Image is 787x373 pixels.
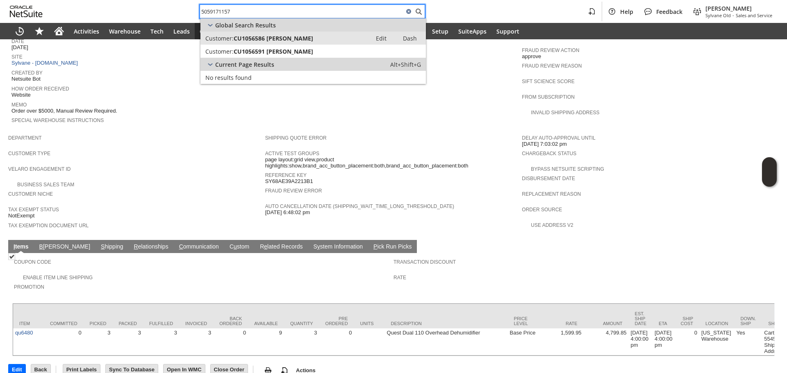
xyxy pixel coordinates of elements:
[8,135,42,141] a: Department
[385,328,508,355] td: Quest Dual 110 Overhead Dehumidifier
[11,54,23,60] a: Site
[39,243,43,250] span: B
[185,321,207,326] div: Invoiced
[11,118,104,123] a: Special Warehouse Instructions
[659,321,668,326] div: ETA
[522,191,581,197] a: Replacement reason
[522,141,567,147] span: [DATE] 7:03:02 pm
[146,23,168,39] a: Tech
[11,70,43,76] a: Created By
[23,275,93,280] a: Enable Item Line Shipping
[458,27,487,35] span: SuiteApps
[19,321,38,326] div: Item
[391,321,502,326] div: Description
[195,23,244,39] a: Opportunities
[234,47,313,55] span: CU1056591 [PERSON_NAME]
[680,316,693,326] div: Ship Cost
[522,135,595,141] a: Delay Auto-Approval Until
[8,207,59,212] a: Tax Exempt Status
[30,23,49,39] div: Shortcuts
[50,321,77,326] div: Committed
[205,34,234,42] span: Customer:
[8,223,89,228] a: Tax Exemption Document URL
[311,243,365,251] a: System Information
[284,328,319,355] td: 3
[265,203,454,209] a: Auto Cancellation Date (shipping_wait_time_long_threshold_date)
[11,108,117,114] span: Order over $5000, Manual Review Required.
[54,26,64,36] svg: Home
[590,321,623,326] div: Amount
[15,26,25,36] svg: Recent Records
[620,8,633,16] span: Help
[215,61,274,68] span: Current Page Results
[14,284,44,290] a: Promotion
[514,316,532,326] div: Price Level
[265,156,518,169] span: page layout:grid view,product highlights:show,brand_acc_button_placement:both,brand_acc_button_pl...
[427,23,453,39] a: Setup
[265,178,313,185] span: SY68AE39A2213B1
[522,63,582,69] a: Fraud Review Reason
[265,135,327,141] a: Shipping Quote Error
[522,151,576,156] a: Chargeback Status
[705,5,772,12] span: [PERSON_NAME]
[109,27,141,35] span: Warehouse
[653,328,674,355] td: [DATE] 4:00:00 pm
[69,23,104,39] a: Activities
[113,328,143,355] td: 3
[265,172,307,178] a: Reference Key
[119,321,137,326] div: Packed
[205,47,234,55] span: Customer:
[11,60,80,66] a: Sylvane - [DOMAIN_NAME]
[8,253,15,260] img: Checked
[49,23,69,39] a: Home
[522,94,575,100] a: From Subscription
[200,45,426,58] a: Customer:CU1056591 [PERSON_NAME]Edit: Dash:
[179,243,183,250] span: C
[762,172,777,187] span: Oracle Guided Learning Widget. To move around, please hold and drag
[200,7,404,16] input: Search
[34,26,44,36] svg: Shortcuts
[705,12,731,18] span: Sylvane Old
[254,321,278,326] div: Available
[732,12,734,18] span: -
[373,243,377,250] span: P
[134,243,138,250] span: R
[219,316,242,326] div: Back Ordered
[367,33,396,43] a: Edit:
[290,321,313,326] div: Quantity
[200,32,426,45] a: Customer:CU1056586 [PERSON_NAME]Edit: Dash:
[11,38,24,44] a: Date
[10,6,43,17] svg: logo
[11,102,27,108] a: Memo
[734,328,762,355] td: Yes
[132,243,171,251] a: Relationships
[736,12,772,18] span: Sales and Service
[393,275,406,280] a: Rate
[234,34,313,42] span: CU1056586 [PERSON_NAME]
[674,328,699,355] td: 0
[629,328,653,355] td: [DATE] 4:00:00 pm
[705,321,728,326] div: Location
[265,188,322,194] a: Fraud Review Error
[531,166,604,172] a: Bypass NetSuite Scripting
[325,316,348,326] div: Pre Ordered
[74,27,99,35] span: Activities
[522,176,575,181] a: Disbursement Date
[8,212,34,219] span: NotExempt
[215,21,276,29] span: Global Search Results
[200,71,426,84] a: No results found
[390,61,421,68] span: Alt+Shift+G
[491,23,524,39] a: Support
[248,328,284,355] td: 9
[522,53,541,60] span: approve
[508,328,539,355] td: Base Price
[200,27,239,35] span: Opportunities
[11,76,41,82] span: Netsuite Bot
[11,86,69,92] a: How Order Received
[90,321,107,326] div: Picked
[432,27,448,35] span: Setup
[762,157,777,187] iframe: Click here to launch Oracle Guided Learning Help Panel
[531,222,573,228] a: Use Address V2
[265,209,310,216] span: [DATE] 6:48:02 pm
[539,328,584,355] td: 1,599.95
